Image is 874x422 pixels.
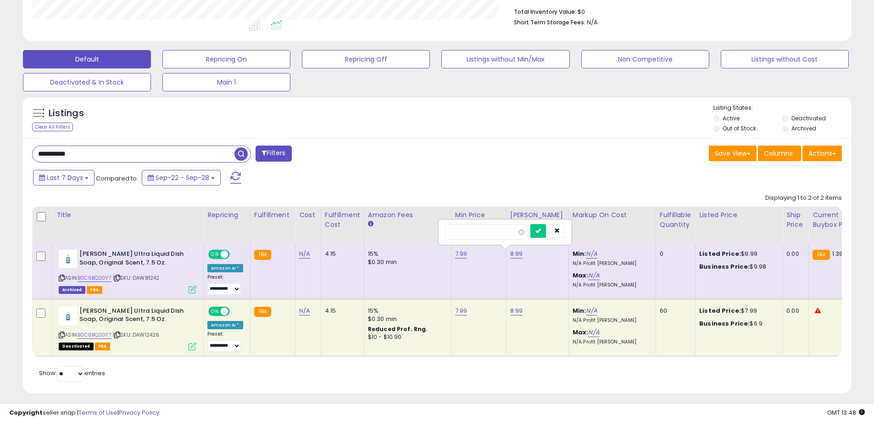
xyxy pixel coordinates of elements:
div: Displaying 1 to 2 of 2 items [765,194,842,203]
a: Terms of Use [78,408,117,417]
small: FBA [254,250,271,260]
div: ASIN: [59,250,196,293]
a: N/A [299,249,310,259]
button: Save View [709,146,757,161]
span: FBA [95,343,111,350]
span: ON [209,251,221,259]
div: $6.9 [699,320,775,328]
b: [PERSON_NAME] Ultra Liquid Dish Soap, Original Scent, 7.5 Oz. [79,307,191,326]
b: Business Price: [699,319,750,328]
div: Fulfillment [254,210,291,220]
span: Listings that have been deleted from Seller Central [59,286,85,294]
div: 0.00 [786,307,802,315]
div: Repricing [207,210,246,220]
a: N/A [588,271,599,280]
span: | SKU: DAW81242 [113,274,160,281]
label: Active [723,114,740,122]
b: Max: [573,328,589,337]
small: FBA [813,250,829,260]
p: N/A Profit [PERSON_NAME] [573,282,649,288]
label: Out of Stock [723,124,756,132]
div: Preset: [207,331,243,352]
div: Title [56,210,200,220]
button: Sep-22 - Sep-28 [142,170,221,186]
button: Filters [256,146,291,162]
p: N/A Profit [PERSON_NAME] [573,339,649,345]
p: N/A Profit [PERSON_NAME] [573,260,649,267]
img: 21z95U2442L._SL40_.jpg [59,250,77,268]
div: $9.99 [699,250,775,258]
a: N/A [588,328,599,337]
button: Actions [802,146,842,161]
div: Amazon AI * [207,321,243,329]
span: All listings that are unavailable for purchase on Amazon for any reason other than out-of-stock [59,343,94,350]
span: Show: entries [39,369,105,377]
span: Compared to: [96,174,138,183]
button: Repricing On [162,50,290,68]
b: Min: [573,249,586,258]
span: N/A [587,18,598,27]
b: Listed Price: [699,249,741,258]
button: Non Competitive [581,50,709,68]
div: Clear All Filters [32,123,73,131]
b: Listed Price: [699,306,741,315]
span: 2025-10-6 13:48 GMT [827,408,865,417]
div: Preset: [207,274,243,295]
div: seller snap | | [9,409,159,417]
a: B0C6BQ2GY7 [78,331,111,339]
button: Default [23,50,151,68]
th: The percentage added to the cost of goods (COGS) that forms the calculator for Min & Max prices. [568,207,656,243]
div: Fulfillment Cost [325,210,360,230]
b: Total Inventory Value: [514,8,576,16]
a: Privacy Policy [119,408,159,417]
div: $9.98 [699,263,775,271]
div: Current Buybox Price [813,210,860,230]
div: 4.15 [325,307,357,315]
b: Max: [573,271,589,280]
small: FBA [254,307,271,317]
button: Repricing Off [302,50,430,68]
li: $0 [514,6,835,17]
a: 8.99 [510,249,523,259]
button: Columns [758,146,801,161]
div: 4.15 [325,250,357,258]
span: OFF [228,307,243,315]
span: 1.39 [832,249,843,258]
span: Sep-22 - Sep-28 [156,173,209,182]
label: Archived [791,124,816,132]
div: Amazon AI * [207,264,243,272]
a: 8.99 [510,306,523,315]
b: Reduced Prof. Rng. [368,325,428,333]
p: Listing States: [713,104,851,113]
strong: Copyright [9,408,43,417]
div: [PERSON_NAME] [510,210,565,220]
div: Min Price [455,210,502,220]
button: Main 1 [162,73,290,91]
span: | SKU: DAW12426 [113,331,160,338]
div: $0.30 min [368,315,444,323]
div: 15% [368,250,444,258]
span: ON [209,307,221,315]
span: Columns [764,149,793,158]
div: $7.99 [699,307,775,315]
a: N/A [586,306,597,315]
button: Last 7 Days [33,170,95,186]
a: N/A [299,306,310,315]
b: Business Price: [699,262,750,271]
label: Deactivated [791,114,826,122]
b: [PERSON_NAME] Ultra Liquid Dish Soap, Original Scent, 7.5 Oz. [79,250,191,269]
b: Short Term Storage Fees: [514,18,585,26]
button: Deactivated & In Stock [23,73,151,91]
small: Amazon Fees. [368,220,373,228]
h5: Listings [49,107,84,120]
div: Listed Price [699,210,779,220]
b: Min: [573,306,586,315]
div: 60 [660,307,688,315]
p: N/A Profit [PERSON_NAME] [573,317,649,324]
div: $10 - $10.90 [368,333,444,341]
div: Cost [299,210,317,220]
div: 0 [660,250,688,258]
div: 0.00 [786,250,802,258]
div: Markup on Cost [573,210,652,220]
div: Amazon Fees [368,210,447,220]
